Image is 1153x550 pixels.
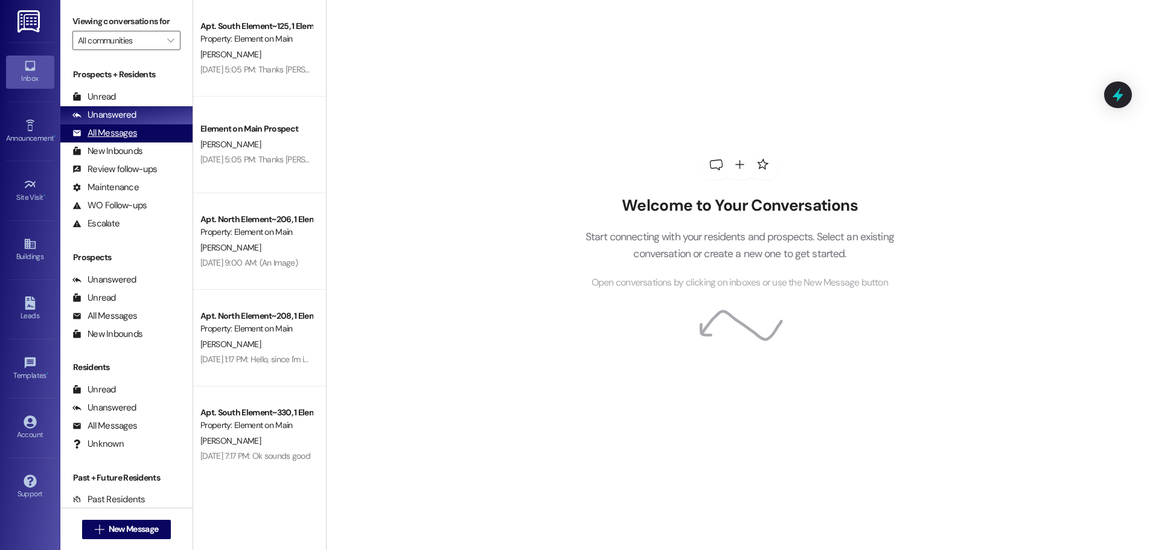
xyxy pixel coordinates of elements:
div: New Inbounds [72,328,142,341]
div: Unread [72,91,116,103]
div: All Messages [72,420,137,432]
a: Site Visit • [6,174,54,207]
div: Unanswered [72,109,136,121]
div: Unanswered [72,401,136,414]
div: Property: Element on Main [200,322,312,335]
a: Inbox [6,56,54,88]
div: Past + Future Residents [60,472,193,484]
img: ResiDesk Logo [18,10,42,33]
a: Support [6,471,54,504]
div: Past Residents [72,493,145,506]
div: [DATE] 9:00 AM: (An Image) [200,257,298,268]
span: [PERSON_NAME] [200,242,261,253]
p: Start connecting with your residents and prospects. Select an existing conversation or create a n... [567,228,912,263]
span: • [54,132,56,141]
span: [PERSON_NAME] [200,49,261,60]
input: All communities [78,31,161,50]
div: Prospects + Residents [60,68,193,81]
span: [PERSON_NAME] [200,435,261,446]
div: Prospects [60,251,193,264]
a: Leads [6,293,54,325]
div: Unknown [72,438,124,450]
div: Maintenance [72,181,139,194]
span: New Message [109,523,158,536]
span: [PERSON_NAME] [200,339,261,350]
a: Buildings [6,234,54,266]
div: Apt. South Element~125, 1 Element on Main - South Element [200,20,312,33]
div: WO Follow-ups [72,199,147,212]
i:  [95,525,104,534]
i:  [167,36,174,45]
span: Open conversations by clicking on inboxes or use the New Message button [592,275,888,290]
div: [DATE] 7:17 PM: Ok sounds good [200,450,310,461]
a: Templates • [6,353,54,385]
span: [PERSON_NAME] [200,139,261,150]
div: Property: Element on Main [200,226,312,238]
div: Property: Element on Main [200,419,312,432]
div: Apt. North Element~208, 1 Element on Main - North Element [200,310,312,322]
div: Element on Main Prospect [200,123,312,135]
span: • [43,191,45,200]
div: [DATE] 1:17 PM: Hello, since I'm in the [PERSON_NAME][GEOGRAPHIC_DATA], should my insurance be [S... [200,354,937,365]
div: Escalate [72,217,120,230]
div: Residents [60,361,193,374]
div: Unread [72,292,116,304]
div: Apt. North Element~206, 1 Element on Main - North Element [200,213,312,226]
div: Property: Element on Main [200,33,312,45]
div: All Messages [72,127,137,139]
button: New Message [82,520,171,539]
div: All Messages [72,310,137,322]
div: Unread [72,383,116,396]
a: Account [6,412,54,444]
div: Review follow-ups [72,163,157,176]
h2: Welcome to Your Conversations [567,196,912,216]
label: Viewing conversations for [72,12,180,31]
span: • [46,369,48,378]
div: Apt. South Element~330, 1 Element on Main - South Element [200,406,312,419]
div: New Inbounds [72,145,142,158]
div: Unanswered [72,273,136,286]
